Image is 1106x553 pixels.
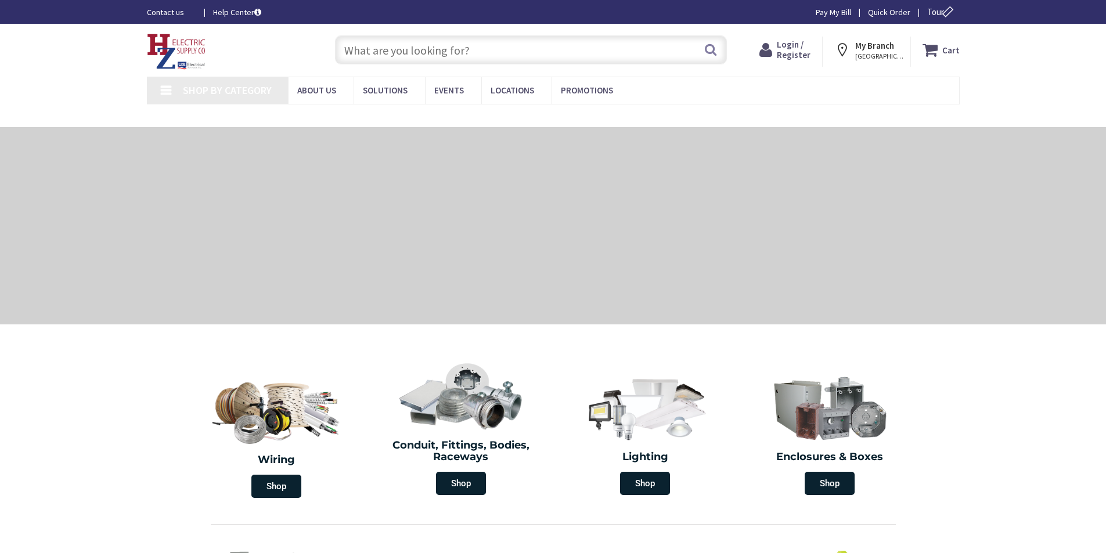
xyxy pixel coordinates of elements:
a: Conduit, Fittings, Bodies, Raceways Shop [372,356,550,501]
span: Shop By Category [183,84,272,97]
a: Help Center [213,6,261,18]
a: Contact us [147,6,194,18]
div: My Branch [GEOGRAPHIC_DATA], [GEOGRAPHIC_DATA] [834,39,899,60]
span: Shop [620,472,670,495]
a: Pay My Bill [816,6,851,18]
a: Cart [923,39,960,60]
a: Quick Order [868,6,910,18]
span: Shop [805,472,855,495]
span: Shop [436,472,486,495]
span: Events [434,85,464,96]
span: Shop [251,475,301,498]
strong: Cart [942,39,960,60]
h2: Enclosures & Boxes [746,451,913,463]
span: Promotions [561,85,613,96]
span: Solutions [363,85,408,96]
span: About Us [297,85,336,96]
img: HZ Electric Supply [147,34,206,70]
strong: My Branch [855,40,894,51]
h2: Conduit, Fittings, Bodies, Raceways [377,440,545,463]
a: Login / Register [759,39,810,60]
span: Locations [491,85,534,96]
h2: Wiring [190,454,363,466]
span: Login / Register [777,39,810,60]
a: Enclosures & Boxes Shop [740,368,919,501]
a: Lighting Shop [556,368,735,501]
a: Wiring Shop [185,368,369,504]
input: What are you looking for? [335,35,727,64]
span: [GEOGRAPHIC_DATA], [GEOGRAPHIC_DATA] [855,52,905,61]
h2: Lighting [562,451,729,463]
span: Tour [927,6,957,17]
